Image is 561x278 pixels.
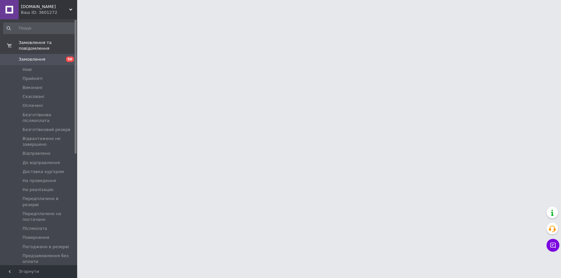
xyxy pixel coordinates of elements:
span: Нові [23,67,32,73]
span: Погоджено в резерві [23,244,69,250]
span: Безготівковий резерв [23,127,70,133]
span: Замовлення та повідомлення [19,40,77,51]
span: Предзамовлення без оплати [23,253,75,265]
div: Ваш ID: 3601272 [21,10,77,15]
span: Відвантажено не завершено [23,136,75,147]
span: Післяолата [23,226,47,231]
span: Передплачено в резерві [23,196,75,207]
span: Відправлено [23,151,50,156]
span: Доставка кур'єром [23,169,64,175]
span: 50 [66,56,74,62]
span: До відправлення [23,160,60,166]
span: Замовлення [19,56,45,62]
span: Скасовані [23,94,44,100]
span: Прийняті [23,76,42,82]
span: Повернення [23,235,49,240]
span: На реалізацію [23,187,53,193]
span: Виконані [23,85,42,91]
input: Пошук [3,22,76,34]
span: Безготівкова післяоплата [23,112,75,124]
button: Чат з покупцем [547,239,559,252]
span: TAPTO.PRO [21,4,69,10]
span: Передплачено на постачанн [23,211,75,222]
span: Оплачені [23,103,43,109]
span: На проведення [23,178,56,184]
